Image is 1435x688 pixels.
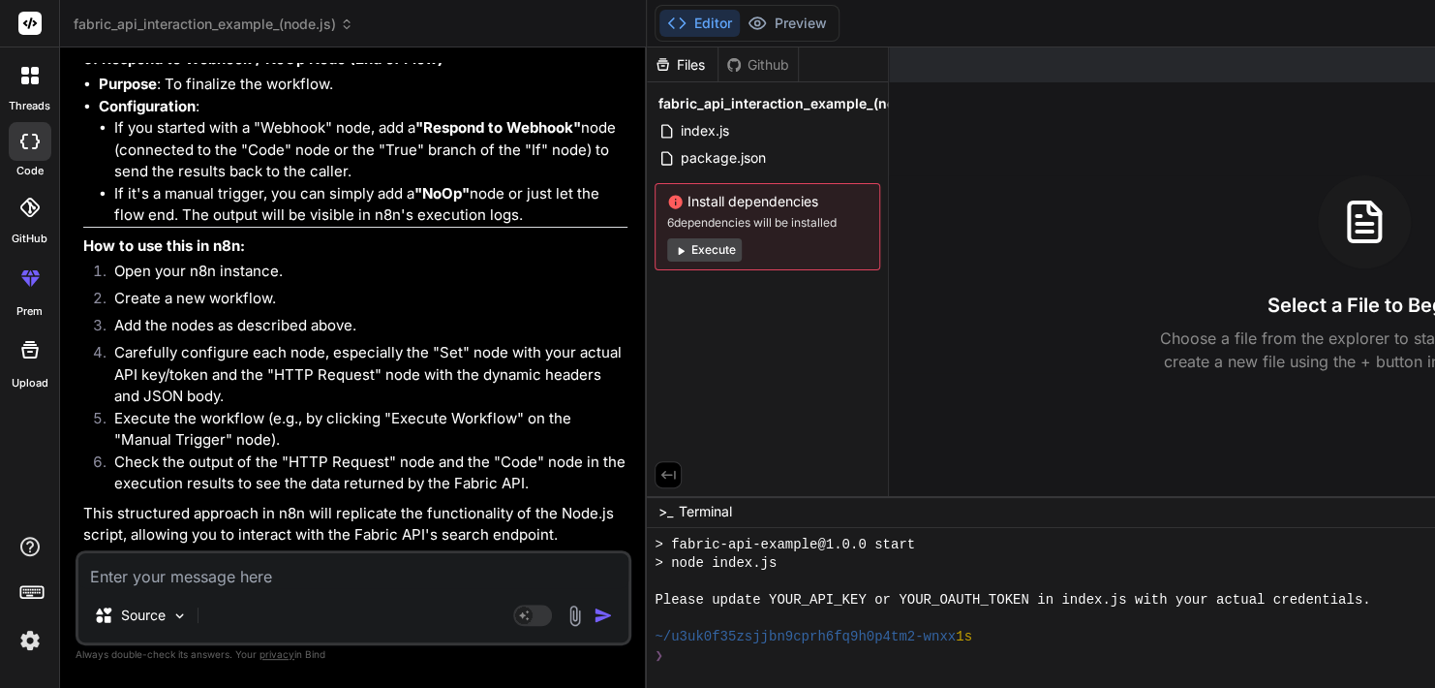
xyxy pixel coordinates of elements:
span: fabric_api_interaction_example_(node.js) [74,15,353,34]
span: 1s [956,628,972,646]
div: Github [718,55,798,75]
li: If it's a manual trigger, you can simply add a node or just let the flow end. The output will be ... [114,183,627,227]
label: Upload [12,375,48,391]
span: > node index.js [655,554,777,573]
li: Add the nodes as described above. [99,315,627,342]
label: threads [9,98,50,114]
li: : [99,96,627,227]
strong: Configuration [99,97,196,115]
p: This structured approach in n8n will replicate the functionality of the Node.js script, allowing ... [83,503,627,547]
label: prem [16,303,43,320]
span: privacy [260,648,294,660]
span: package.json [679,146,768,170]
span: index.js [679,119,731,142]
strong: How to use this in n8n: [83,236,245,255]
button: Preview [740,10,835,37]
li: Open your n8n instance. [99,261,627,288]
li: Create a new workflow. [99,288,627,315]
label: GitHub [12,231,47,247]
img: Pick Models [171,608,188,624]
span: ~/u3uk0f35zsjjbn9cprh6fq9h0p4tm2-wnxx [655,628,956,646]
span: fabric_api_interaction_example_(node.js) [658,94,932,113]
span: Terminal [679,502,732,521]
button: Editor [659,10,740,37]
li: Carefully configure each node, especially the "Set" node with your actual API key/token and the "... [99,342,627,408]
div: Files [647,55,717,75]
img: attachment [564,605,586,627]
img: settings [14,624,46,657]
span: >_ [658,502,673,521]
p: Always double-check its answers. Your in Bind [76,645,631,664]
strong: 6. Respond to Webhook / NoOp Node (End of Flow) [83,49,443,68]
span: Install dependencies [667,192,868,211]
img: icon [594,606,613,625]
span: 6 dependencies will be installed [667,215,868,231]
button: Execute [667,238,742,262]
strong: "Respond to Webhook" [415,118,581,137]
span: > fabric-api-example@1.0.0 start [655,536,915,554]
strong: "NoOp" [414,184,470,203]
p: Source [121,606,166,625]
li: : To finalize the workflow. [99,74,627,96]
label: code [16,163,44,179]
li: Check the output of the "HTTP Request" node and the "Code" node in the execution results to see t... [99,452,627,495]
li: Execute the workflow (e.g., by clicking "Execute Workflow" on the "Manual Trigger" node). [99,408,627,452]
strong: Purpose [99,75,157,93]
span: ❯ [655,647,664,666]
li: If you started with a "Webhook" node, add a node (connected to the "Code" node or the "True" bran... [114,117,627,183]
span: Please update YOUR_API_KEY or YOUR_OAUTH_TOKEN in index.js with your actual credentials. [655,591,1370,610]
